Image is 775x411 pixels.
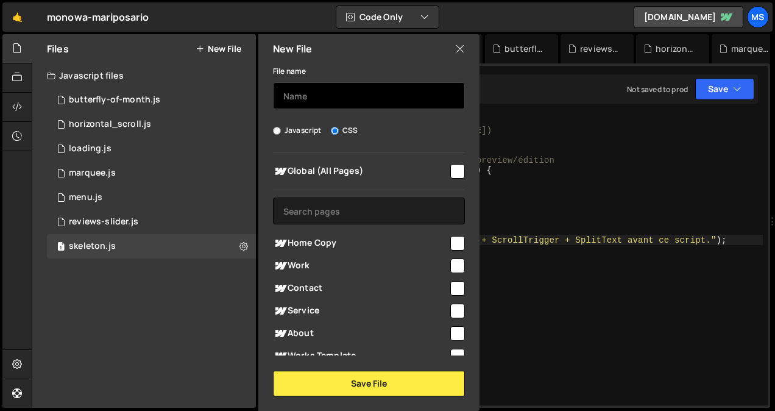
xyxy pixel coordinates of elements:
[634,6,743,28] a: [DOMAIN_NAME]
[273,198,465,224] input: Search pages
[47,112,256,137] div: 16967/46535.js
[273,371,465,396] button: Save File
[336,6,439,28] button: Code Only
[695,78,754,100] button: Save
[47,161,256,185] div: 16967/46534.js
[580,43,619,55] div: reviews-slider.js
[331,124,358,137] label: CSS
[69,241,116,252] div: skeleton.js
[69,119,151,130] div: horizontal_scroll.js
[273,82,465,109] input: Name
[273,281,448,296] span: Contact
[2,2,32,32] a: 🤙
[627,84,688,95] div: Not saved to prod
[273,124,322,137] label: Javascript
[196,44,241,54] button: New File
[47,88,256,112] div: 16967/46875.js
[69,143,111,154] div: loading.js
[273,164,448,179] span: Global (All Pages)
[69,216,138,227] div: reviews-slider.js
[47,210,256,234] div: reviews-slider.js
[273,127,281,135] input: Javascript
[47,10,149,24] div: monowa-mariposario
[69,95,160,105] div: butterfly-of-month.js
[57,243,65,252] span: 1
[47,234,256,259] div: 16967/46878.js
[47,42,69,55] h2: Files
[273,42,312,55] h2: New File
[273,326,448,341] span: About
[656,43,695,55] div: horizontal_scroll.js
[731,43,770,55] div: marquee.js
[47,137,256,161] div: 16967/46876.js
[273,304,448,318] span: Service
[69,192,102,203] div: menu.js
[747,6,769,28] a: ms
[273,236,448,251] span: Home Copy
[47,185,256,210] div: 16967/46877.js
[32,63,256,88] div: Javascript files
[331,127,339,135] input: CSS
[69,168,116,179] div: marquee.js
[504,43,543,55] div: butterfly-of-month.js
[273,259,448,273] span: Work
[273,65,306,77] label: File name
[273,349,448,363] span: Works Template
